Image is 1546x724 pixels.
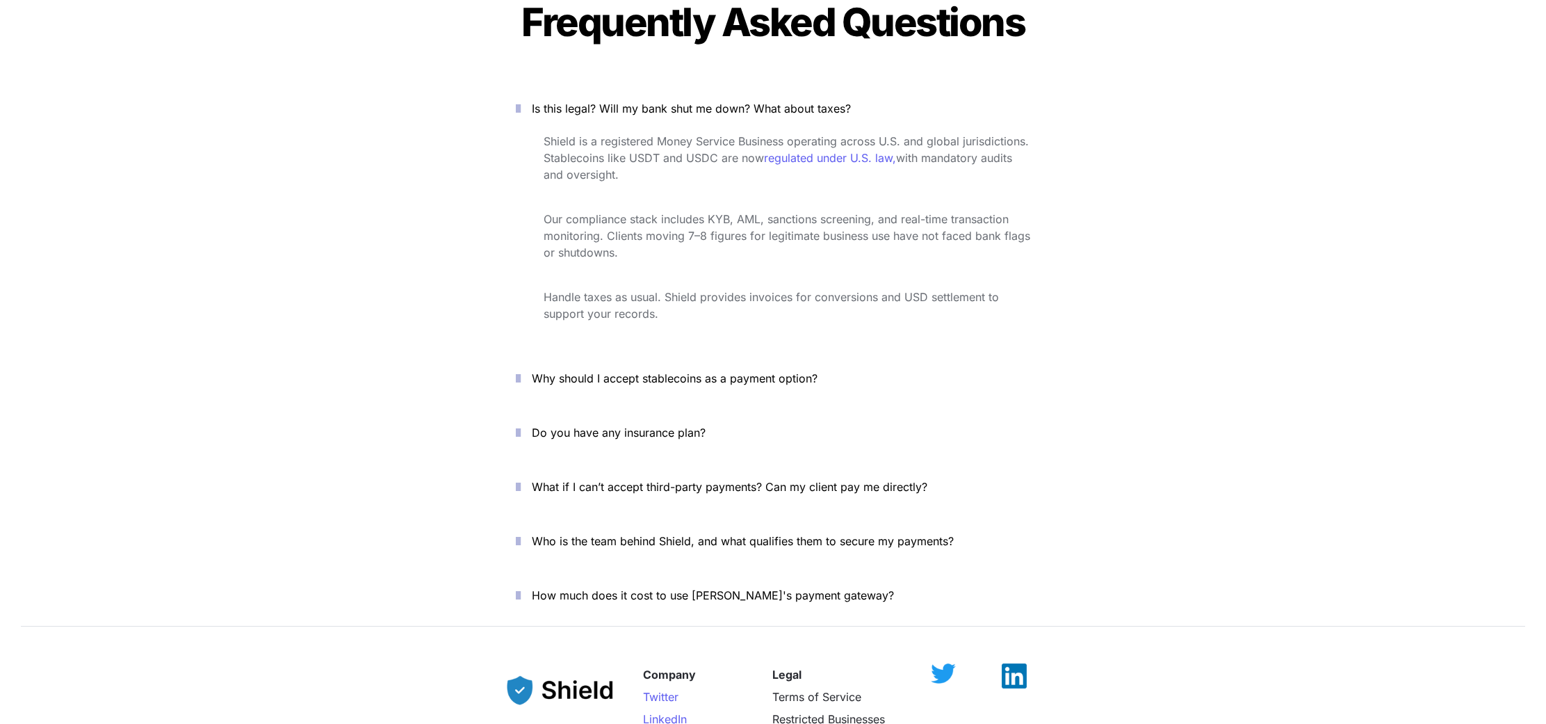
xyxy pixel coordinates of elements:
[495,411,1051,454] button: Do you have any insurance plan?
[532,588,894,602] span: How much does it cost to use [PERSON_NAME]'s payment gateway?
[495,130,1051,346] div: Is this legal? Will my bank shut me down? What about taxes?
[532,426,706,440] span: Do you have any insurance plan?
[544,290,1002,321] span: Handle taxes as usual. Shield provides invoices for conversions and USD settlement to support you...
[643,668,696,682] strong: Company
[772,690,861,704] a: Terms of Service
[532,480,927,494] span: What if I can’t accept third-party payments? Can my client pay me directly?
[544,151,1016,182] span: with mandatory audits and oversight.
[495,357,1051,400] button: Why should I accept stablecoins as a payment option?
[532,534,954,548] span: Who is the team behind Shield, and what qualifies them to secure my payments?
[495,520,1051,563] button: Who is the team behind Shield, and what qualifies them to secure my payments?
[544,212,1034,259] span: Our compliance stack includes KYB, AML, sanctions screening, and real-time transaction monitoring...
[544,134,1032,165] span: Shield is a registered Money Service Business operating across U.S. and global jurisdictions. Sta...
[772,668,802,682] strong: Legal
[495,87,1051,130] button: Is this legal? Will my bank shut me down? What about taxes?
[495,465,1051,508] button: What if I can’t accept third-party payments? Can my client pay me directly?
[532,102,851,115] span: Is this legal? Will my bank shut me down? What about taxes?
[532,371,817,385] span: Why should I accept stablecoins as a payment option?
[495,574,1051,617] button: How much does it cost to use [PERSON_NAME]'s payment gateway?
[764,151,896,165] a: regulated under U.S. law,
[643,690,678,704] a: Twitter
